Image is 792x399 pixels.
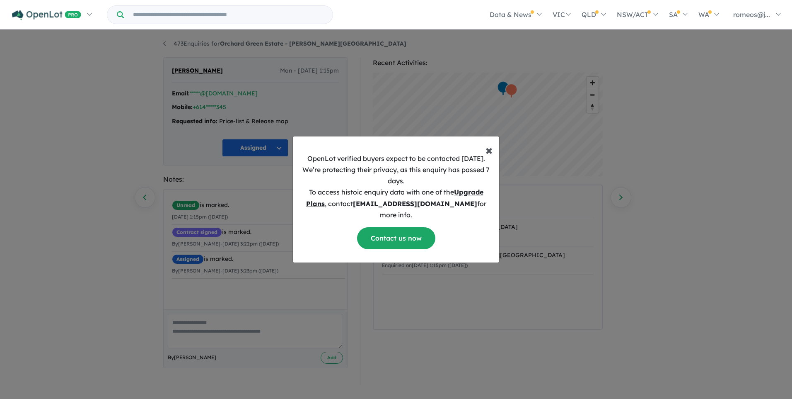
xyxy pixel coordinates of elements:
span: × [485,141,493,158]
u: Upgrade Plans [306,188,483,207]
a: Contact us now [357,227,435,249]
p: OpenLot verified buyers expect to be contacted [DATE]. We’re protecting their privacy, as this en... [299,153,493,221]
span: romeos@j... [733,10,770,19]
img: Openlot PRO Logo White [12,10,81,20]
b: [EMAIL_ADDRESS][DOMAIN_NAME] [353,199,477,208]
input: Try estate name, suburb, builder or developer [126,6,331,24]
